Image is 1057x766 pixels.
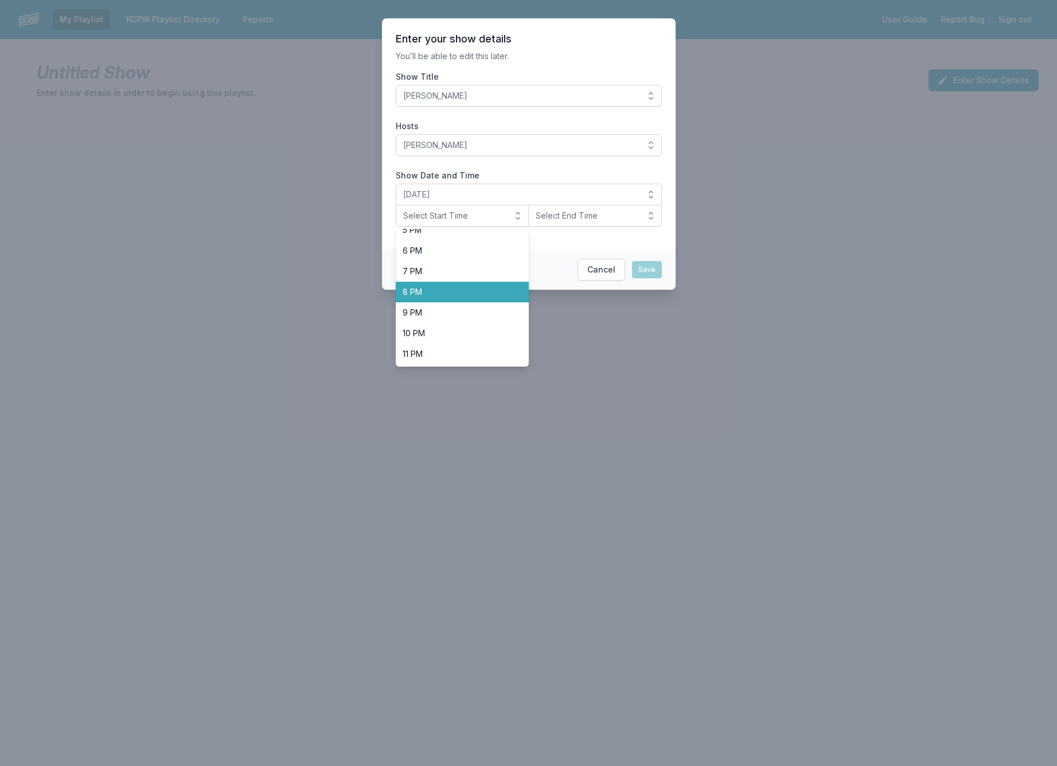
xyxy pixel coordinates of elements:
span: 10 PM [403,328,509,339]
button: [PERSON_NAME] [396,85,662,107]
span: 9 PM [403,307,509,318]
span: 6 PM [403,245,509,256]
span: [DATE] [403,189,638,200]
legend: Show Date and Time [396,170,479,181]
span: [PERSON_NAME] [403,90,638,102]
label: Show Title [396,71,662,83]
label: Hosts [396,120,662,132]
button: [PERSON_NAME] [396,134,662,156]
span: 7 PM [403,266,509,277]
span: Select Start Time [403,210,506,221]
header: Enter your show details [396,32,662,46]
button: Cancel [578,259,625,281]
button: Select Start Time [396,205,529,227]
button: [DATE] [396,184,662,205]
button: Save [632,261,662,278]
span: 11 PM [403,348,509,360]
span: 5 PM [403,224,509,236]
span: [PERSON_NAME] [403,139,638,151]
button: Select End Time [528,205,662,227]
span: Select End Time [536,210,638,221]
p: You’ll be able to edit this later. [396,50,662,62]
span: 8 PM [403,286,509,298]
